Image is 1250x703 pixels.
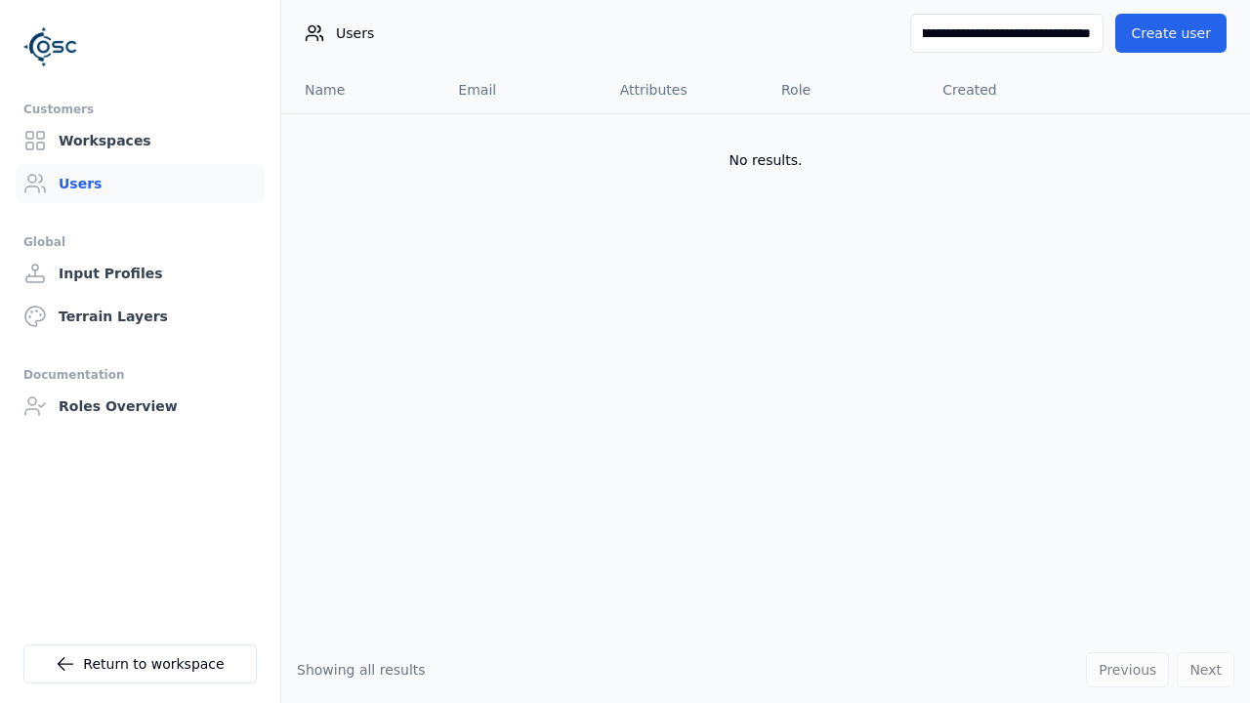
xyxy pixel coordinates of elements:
span: Showing all results [297,662,426,678]
a: Terrain Layers [16,297,265,336]
img: Logo [23,20,78,74]
a: Return to workspace [23,644,257,683]
a: Workspaces [16,121,265,160]
a: Users [16,164,265,203]
div: Documentation [23,363,257,387]
th: Email [442,66,604,113]
th: Created [927,66,1088,113]
div: Customers [23,98,257,121]
button: Create user [1115,14,1227,53]
th: Role [766,66,927,113]
th: Name [281,66,442,113]
a: Input Profiles [16,254,265,293]
div: Global [23,230,257,254]
a: Roles Overview [16,387,265,426]
span: Users [336,23,374,43]
td: No results. [281,113,1250,207]
th: Attributes [604,66,766,113]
